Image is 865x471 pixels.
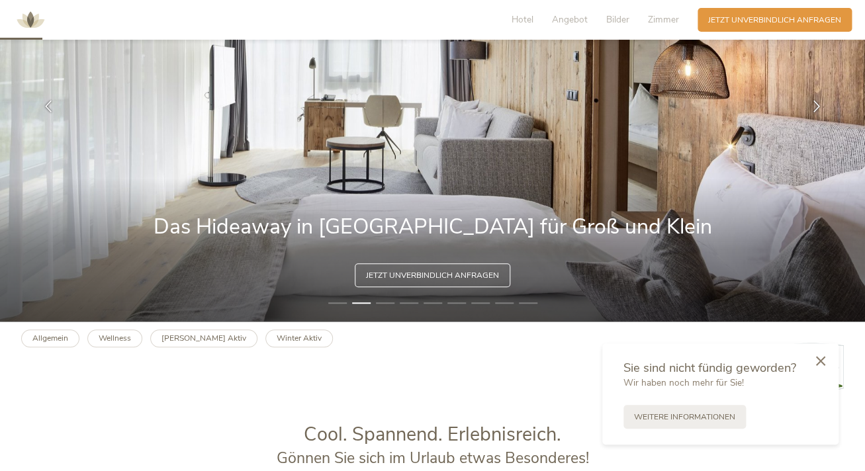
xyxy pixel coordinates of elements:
[150,329,257,347] a: [PERSON_NAME] Aktiv
[87,329,142,347] a: Wellness
[606,13,629,26] span: Bilder
[11,16,50,23] a: AMONTI & LUNARIS Wellnessresort
[265,329,333,347] a: Winter Aktiv
[552,13,588,26] span: Angebot
[512,13,533,26] span: Hotel
[304,421,561,447] span: Cool. Spannend. Erlebnisreich.
[623,376,744,389] span: Wir haben noch mehr für Sie!
[99,333,131,343] b: Wellness
[161,333,246,343] b: [PERSON_NAME] Aktiv
[277,448,589,468] span: Gönnen Sie sich im Urlaub etwas Besonderes!
[648,13,679,26] span: Zimmer
[32,333,68,343] b: Allgemein
[366,270,499,281] span: Jetzt unverbindlich anfragen
[623,405,746,429] a: Weitere Informationen
[634,411,735,423] span: Weitere Informationen
[778,343,844,395] img: Südtirol
[708,15,841,26] span: Jetzt unverbindlich anfragen
[277,333,322,343] b: Winter Aktiv
[21,329,79,347] a: Allgemein
[623,359,796,376] span: Sie sind nicht fündig geworden?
